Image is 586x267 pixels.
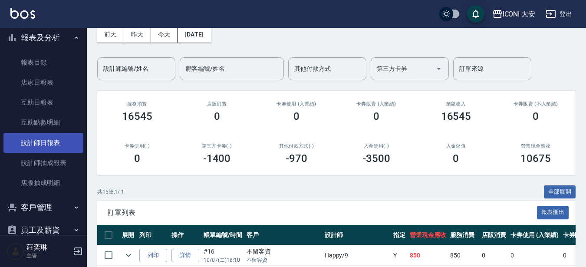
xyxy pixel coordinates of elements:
[508,245,561,266] td: 0
[203,152,231,165] h3: -1400
[448,225,480,245] th: 服務消費
[432,62,446,76] button: Open
[293,110,300,122] h3: 0
[3,73,83,92] a: 店家日報表
[347,101,406,107] h2: 卡券販賣 (入業績)
[26,243,71,252] h5: 莊奕琳
[323,245,391,266] td: Happy /9
[427,143,486,149] h2: 入金儲值
[137,225,169,245] th: 列印
[3,133,83,153] a: 設計師日報表
[134,152,140,165] h3: 0
[201,245,244,266] td: #16
[542,6,576,22] button: 登出
[108,208,537,217] span: 訂單列表
[139,249,167,262] button: 列印
[503,9,536,20] div: ICONI 大安
[120,225,137,245] th: 展開
[537,206,569,219] button: 報表匯出
[506,101,565,107] h2: 卡券販賣 (不入業績)
[448,245,480,266] td: 850
[391,245,408,266] td: Y
[489,5,539,23] button: ICONI 大安
[467,5,484,23] button: save
[247,256,320,264] p: 不留客資
[408,245,448,266] td: 850
[408,225,448,245] th: 營業現金應收
[97,188,124,196] p: 共 15 筆, 1 / 1
[286,152,307,165] h3: -970
[453,152,459,165] h3: 0
[247,247,320,256] div: 不留客資
[347,143,406,149] h2: 入金使用(-)
[3,173,83,193] a: 店販抽成明細
[169,225,201,245] th: 操作
[3,153,83,173] a: 設計師抽成報表
[108,101,167,107] h3: 服務消費
[3,196,83,219] button: 客戶管理
[537,208,569,216] a: 報表匯出
[124,26,151,43] button: 昨天
[3,112,83,132] a: 互助點數明細
[3,26,83,49] button: 報表及分析
[188,101,247,107] h2: 店販消費
[391,225,408,245] th: 指定
[3,219,83,241] button: 員工及薪資
[441,110,471,122] h3: 16545
[3,53,83,73] a: 報表目錄
[10,8,35,19] img: Logo
[244,225,323,245] th: 客戶
[480,245,508,266] td: 0
[267,101,326,107] h2: 卡券使用 (入業績)
[520,152,551,165] h3: 10675
[122,249,135,262] button: expand row
[201,225,244,245] th: 帳單編號/時間
[544,185,576,199] button: 全部展開
[122,110,152,122] h3: 16545
[362,152,390,165] h3: -3500
[373,110,379,122] h3: 0
[533,110,539,122] h3: 0
[204,256,242,264] p: 10/07 (二) 18:10
[178,26,211,43] button: [DATE]
[427,101,486,107] h2: 業績收入
[151,26,178,43] button: 今天
[506,143,565,149] h2: 營業現金應收
[323,225,391,245] th: 設計師
[171,249,199,262] a: 詳情
[188,143,247,149] h2: 第三方卡券(-)
[267,143,326,149] h2: 其他付款方式(-)
[480,225,508,245] th: 店販消費
[26,252,71,260] p: 主管
[7,243,24,260] img: Person
[214,110,220,122] h3: 0
[108,143,167,149] h2: 卡券使用(-)
[97,26,124,43] button: 前天
[3,92,83,112] a: 互助日報表
[508,225,561,245] th: 卡券使用 (入業績)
